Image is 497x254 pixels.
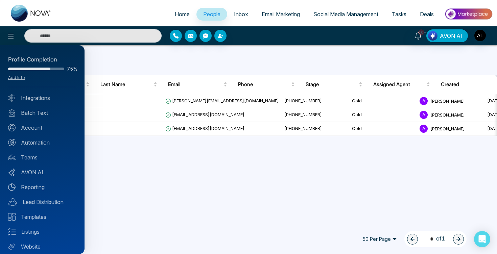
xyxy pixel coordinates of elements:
[8,213,76,221] a: Templates
[8,94,16,102] img: Integrated.svg
[8,154,16,161] img: team.svg
[8,124,76,132] a: Account
[8,169,16,176] img: Avon-AI.svg
[8,228,76,236] a: Listings
[8,124,16,131] img: Account.svg
[8,198,76,206] a: Lead Distribution
[8,213,16,221] img: Templates.svg
[8,228,16,235] img: Listings.svg
[474,231,490,247] div: Open Intercom Messenger
[8,243,16,250] img: Website.svg
[8,168,76,176] a: AVON AI
[8,109,76,117] a: Batch Text
[8,55,76,64] div: Profile Completion
[8,75,25,80] a: Add Info
[67,67,76,71] span: 75%
[8,153,76,161] a: Teams
[8,243,76,251] a: Website
[8,183,16,191] img: Reporting.svg
[8,198,17,206] img: Lead-dist.svg
[8,94,76,102] a: Integrations
[8,139,16,146] img: Automation.svg
[8,109,16,117] img: batch_text_white.png
[8,138,76,147] a: Automation
[8,183,76,191] a: Reporting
